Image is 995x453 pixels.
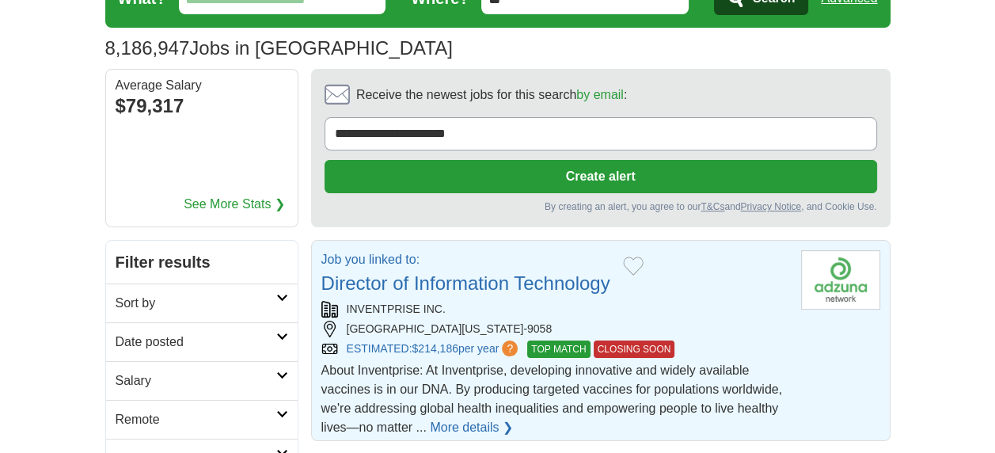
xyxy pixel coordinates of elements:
[106,361,298,400] a: Salary
[356,86,627,105] span: Receive the newest jobs for this search :
[116,333,276,352] h2: Date posted
[116,371,276,390] h2: Salary
[701,201,724,212] a: T&Cs
[116,79,288,92] div: Average Salary
[576,88,624,101] a: by email
[106,284,298,322] a: Sort by
[412,342,458,355] span: $214,186
[321,250,610,269] p: Job you linked to:
[801,250,880,310] img: Company logo
[502,341,518,356] span: ?
[106,322,298,361] a: Date posted
[184,195,285,214] a: See More Stats ❯
[116,410,276,429] h2: Remote
[594,341,675,358] span: CLOSING SOON
[106,400,298,439] a: Remote
[116,92,288,120] div: $79,317
[106,241,298,284] h2: Filter results
[430,418,513,437] a: More details ❯
[740,201,801,212] a: Privacy Notice
[321,301,788,318] div: INVENTPRISE INC.
[623,257,644,276] button: Add to favorite jobs
[105,37,453,59] h1: Jobs in [GEOGRAPHIC_DATA]
[321,321,788,337] div: [GEOGRAPHIC_DATA][US_STATE]-9058
[325,160,877,193] button: Create alert
[321,272,610,294] a: Director of Information Technology
[347,341,522,358] a: ESTIMATED:$214,186per year?
[105,34,190,63] span: 8,186,947
[116,294,276,313] h2: Sort by
[527,341,590,358] span: TOP MATCH
[321,364,783,434] span: About Inventprise: At Inventprise, developing innovative and widely available vaccines is in our ...
[325,200,877,214] div: By creating an alert, you agree to our and , and Cookie Use.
